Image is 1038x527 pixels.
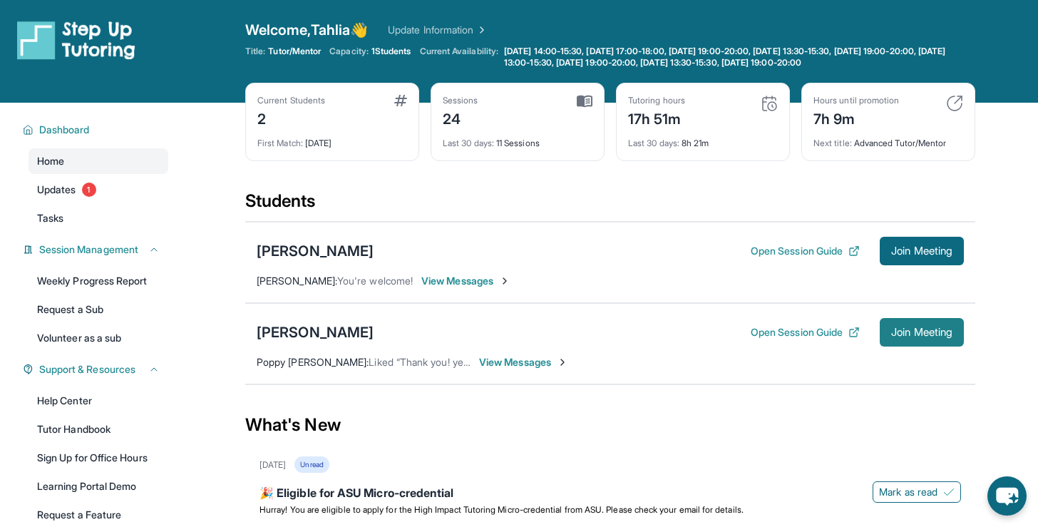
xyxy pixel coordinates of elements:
[813,95,899,106] div: Hours until promotion
[880,318,964,347] button: Join Meeting
[39,242,138,257] span: Session Management
[259,504,744,515] span: Hurray! You are eligible to apply for the High Impact Tutoring Micro-credential from ASU. Please ...
[628,138,679,148] span: Last 30 days :
[880,237,964,265] button: Join Meeting
[813,129,963,149] div: Advanced Tutor/Mentor
[39,123,90,137] span: Dashboard
[751,325,860,339] button: Open Session Guide
[34,123,160,137] button: Dashboard
[245,190,975,221] div: Students
[628,95,685,106] div: Tutoring hours
[245,46,265,57] span: Title:
[577,95,592,108] img: card
[891,328,952,337] span: Join Meeting
[813,138,852,148] span: Next title :
[628,129,778,149] div: 8h 21m
[29,416,168,442] a: Tutor Handbook
[443,106,478,129] div: 24
[443,129,592,149] div: 11 Sessions
[82,183,96,197] span: 1
[879,485,937,499] span: Mark as read
[813,106,899,129] div: 7h 9m
[37,154,64,168] span: Home
[946,95,963,112] img: card
[29,177,168,203] a: Updates1
[259,484,961,504] div: 🎉 Eligible for ASU Micro-credential
[388,23,488,37] a: Update Information
[257,106,325,129] div: 2
[29,297,168,322] a: Request a Sub
[421,274,510,288] span: View Messages
[29,325,168,351] a: Volunteer as a sub
[257,241,374,261] div: [PERSON_NAME]
[17,20,135,60] img: logo
[37,211,63,225] span: Tasks
[245,394,975,456] div: What's New
[268,46,321,57] span: Tutor/Mentor
[371,46,411,57] span: 1 Students
[257,275,337,287] span: [PERSON_NAME] :
[479,355,568,369] span: View Messages
[329,46,369,57] span: Capacity:
[34,362,160,377] button: Support & Resources
[443,138,494,148] span: Last 30 days :
[943,486,955,498] img: Mark as read
[443,95,478,106] div: Sessions
[499,275,510,287] img: Chevron-Right
[259,459,286,471] div: [DATE]
[34,242,160,257] button: Session Management
[257,129,407,149] div: [DATE]
[257,95,325,106] div: Current Students
[473,23,488,37] img: Chevron Right
[873,481,961,503] button: Mark as read
[751,244,860,258] button: Open Session Guide
[891,247,952,255] span: Join Meeting
[29,268,168,294] a: Weekly Progress Report
[294,456,329,473] div: Unread
[29,205,168,231] a: Tasks
[420,46,498,68] span: Current Availability:
[257,356,369,368] span: Poppy [PERSON_NAME] :
[29,445,168,471] a: Sign Up for Office Hours
[245,20,368,40] span: Welcome, Tahlia 👋
[628,106,685,129] div: 17h 51m
[39,362,135,377] span: Support & Resources
[29,388,168,414] a: Help Center
[337,275,413,287] span: You're welcome!
[29,148,168,174] a: Home
[761,95,778,112] img: card
[257,322,374,342] div: [PERSON_NAME]
[29,474,168,499] a: Learning Portal Demo
[504,46,972,68] span: [DATE] 14:00-15:30, [DATE] 17:00-18:00, [DATE] 19:00-20:00, [DATE] 13:30-15:30, [DATE] 19:00-20:0...
[37,183,76,197] span: Updates
[987,476,1027,516] button: chat-button
[369,356,552,368] span: Liked “Thank you! yes 7pm works great!”
[394,95,407,106] img: card
[257,138,303,148] span: First Match :
[501,46,975,68] a: [DATE] 14:00-15:30, [DATE] 17:00-18:00, [DATE] 19:00-20:00, [DATE] 13:30-15:30, [DATE] 19:00-20:0...
[557,357,568,368] img: Chevron-Right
